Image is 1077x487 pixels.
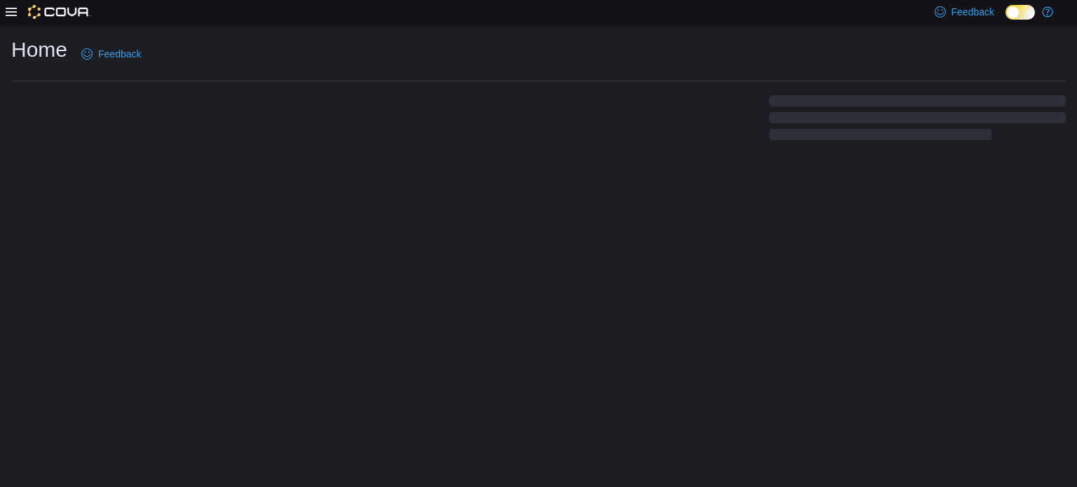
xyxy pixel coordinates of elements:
span: Feedback [98,47,141,61]
span: Loading [769,98,1066,143]
h1: Home [11,36,67,64]
a: Feedback [76,40,147,68]
img: Cova [28,5,90,19]
input: Dark Mode [1005,5,1035,20]
span: Feedback [951,5,994,19]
